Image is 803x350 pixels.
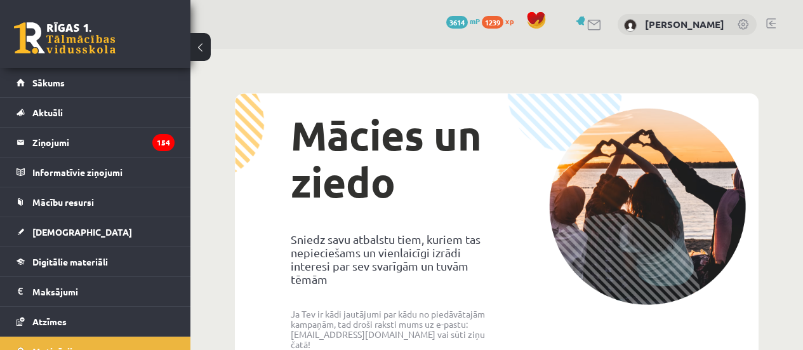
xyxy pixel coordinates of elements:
a: Maksājumi [17,277,175,306]
p: Sniedz savu atbalstu tiem, kuriem tas nepieciešams un vienlaicīgi izrādi interesi par sev svarīgā... [291,232,488,286]
a: 3614 mP [446,16,480,26]
span: Atzīmes [32,316,67,327]
span: Mācību resursi [32,196,94,208]
span: 3614 [446,16,468,29]
span: Aktuāli [32,107,63,118]
img: Andrejs Kalmikovs [624,19,637,32]
a: Rīgas 1. Tālmācības vidusskola [14,22,116,54]
span: [DEMOGRAPHIC_DATA] [32,226,132,238]
a: Digitālie materiāli [17,247,175,276]
legend: Informatīvie ziņojumi [32,158,175,187]
a: Sākums [17,68,175,97]
i: 154 [152,134,175,151]
p: Ja Tev ir kādi jautājumi par kādu no piedāvātajām kampaņām, tad droši raksti mums uz e-pastu: [EM... [291,309,488,349]
span: xp [505,16,514,26]
legend: Ziņojumi [32,128,175,157]
a: 1239 xp [482,16,520,26]
a: Informatīvie ziņojumi [17,158,175,187]
span: mP [470,16,480,26]
span: 1239 [482,16,503,29]
span: Digitālie materiāli [32,256,108,267]
a: Aktuāli [17,98,175,127]
a: [DEMOGRAPHIC_DATA] [17,217,175,246]
h1: Mācies un ziedo [291,112,488,206]
a: Ziņojumi154 [17,128,175,157]
legend: Maksājumi [32,277,175,306]
a: Mācību resursi [17,187,175,217]
span: Sākums [32,77,65,88]
a: Atzīmes [17,307,175,336]
img: donation-campaign-image-5f3e0036a0d26d96e48155ce7b942732c76651737588babb5c96924e9bd6788c.png [549,108,746,305]
a: [PERSON_NAME] [645,18,724,30]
